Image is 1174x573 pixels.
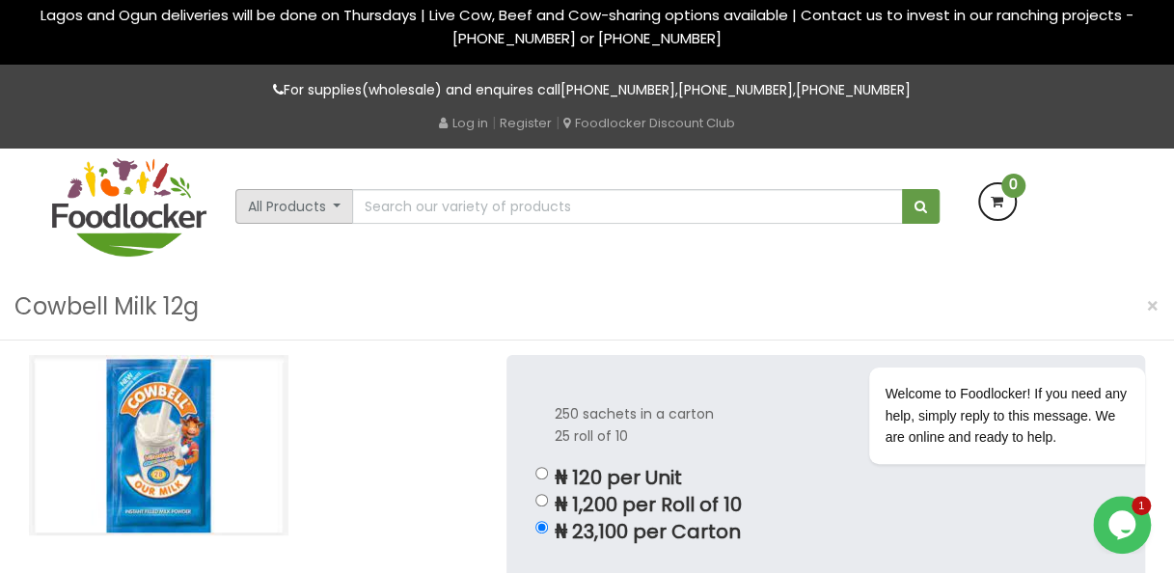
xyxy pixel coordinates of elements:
a: Foodlocker Discount Club [563,114,735,132]
input: Search our variety of products [352,189,902,224]
p: 250 sachets in a carton 25 roll of 10 [555,403,1097,448]
a: [PHONE_NUMBER] [678,80,793,99]
a: [PHONE_NUMBER] [560,80,675,99]
span: | [492,113,496,132]
p: For supplies(wholesale) and enquires call , , [52,79,1123,101]
img: Cowbell Milk 12g [29,355,288,535]
p: ₦ 23,100 per Carton [555,521,1097,543]
img: FoodLocker [52,158,206,257]
span: Lagos and Ogun deliveries will be done on Thursdays | Live Cow, Beef and Cow-sharing options avai... [41,5,1133,48]
iframe: chat widget [807,259,1155,486]
input: ₦ 1,200 per Roll of 10 [535,494,548,506]
a: [PHONE_NUMBER] [796,80,911,99]
input: ₦ 23,100 per Carton [535,521,548,533]
p: ₦ 120 per Unit [555,467,1097,489]
span: | [556,113,560,132]
a: Register [500,114,552,132]
a: Log in [439,114,488,132]
iframe: chat widget [1093,496,1155,554]
input: ₦ 120 per Unit [535,467,548,479]
h3: Cowbell Milk 12g [14,288,199,325]
span: 0 [1001,174,1025,198]
p: ₦ 1,200 per Roll of 10 [555,494,1097,516]
button: All Products [235,189,354,224]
